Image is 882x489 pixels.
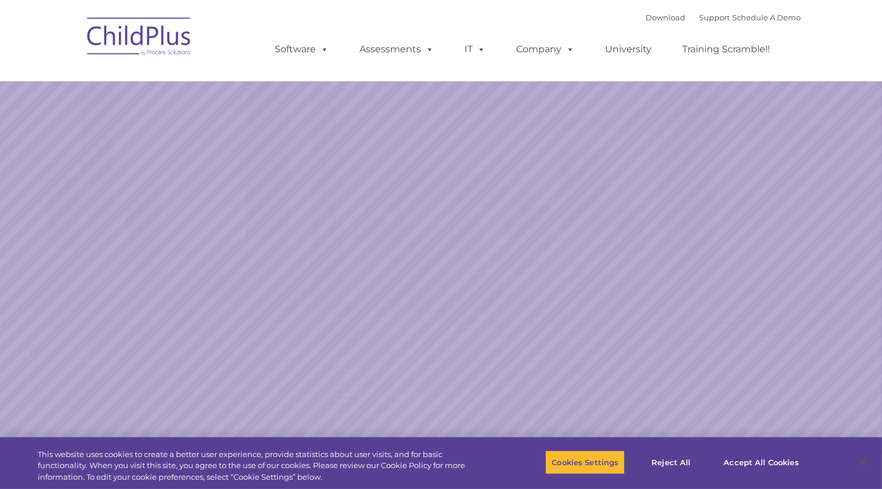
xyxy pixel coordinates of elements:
[348,38,446,61] a: Assessments
[700,13,730,22] a: Support
[733,13,801,22] a: Schedule A Demo
[453,38,498,61] a: IT
[545,450,625,474] button: Cookies Settings
[38,449,485,483] div: This website uses cookies to create a better user experience, provide statistics about user visit...
[599,263,747,302] a: Learn More
[264,38,341,61] a: Software
[717,450,805,474] button: Accept All Cookies
[646,13,686,22] a: Download
[505,38,586,61] a: Company
[671,38,782,61] a: Training Scramble!!
[635,450,707,474] button: Reject All
[646,13,801,22] font: |
[851,450,876,475] button: Close
[594,38,664,61] a: University
[81,9,197,67] img: ChildPlus by Procare Solutions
